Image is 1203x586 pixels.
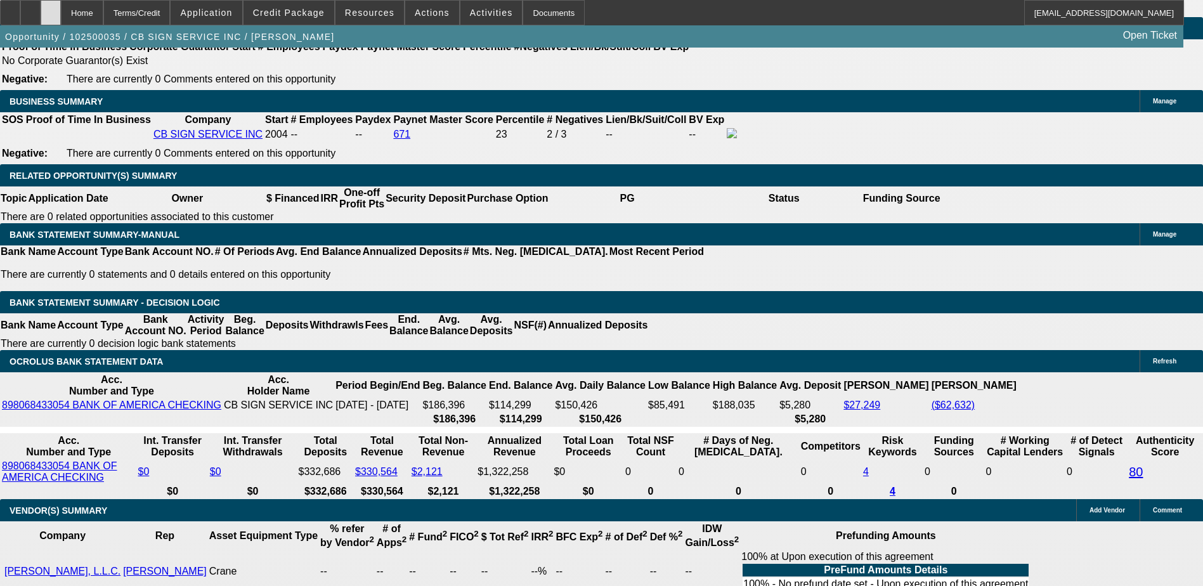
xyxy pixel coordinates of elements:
[412,466,443,477] a: $2,121
[985,466,991,477] span: 0
[415,8,450,18] span: Actions
[10,230,179,240] span: BANK STATEMENT SUMMARY-MANUAL
[56,313,124,337] th: Account Type
[488,399,553,412] td: $114,299
[625,434,677,459] th: Sum of the Total NSF Count and Total Overdraft Fee Count from Ocrolus
[209,434,297,459] th: Int. Transfer Withdrawals
[335,1,404,25] button: Resources
[609,245,705,258] th: Most Recent Period
[931,374,1017,398] th: [PERSON_NAME]
[422,413,486,426] th: $186,396
[266,186,320,211] th: $ Financed
[298,434,354,459] th: Total Deposits
[155,530,174,541] b: Rep
[10,356,163,367] span: OCROLUS BANK STATEMENT DATA
[2,460,117,483] a: 898068433054 BANK OF AMERICA CHECKING
[513,313,547,337] th: NSF(#)
[265,313,309,337] th: Deposits
[5,32,335,42] span: Opportunity / 102500035 / CB SIGN SERVICE INC / [PERSON_NAME]
[265,114,288,125] b: Start
[209,485,297,498] th: $0
[385,186,466,211] th: Security Deposit
[727,128,737,138] img: facebook-icon.png
[678,434,799,459] th: # Days of Neg. [MEDICAL_DATA].
[354,485,410,498] th: $330,564
[556,531,602,542] b: BFC Exp
[647,374,711,398] th: Low Balance
[824,564,947,575] b: PreFund Amounts Details
[1153,358,1176,365] span: Refresh
[1089,507,1125,514] span: Add Vendor
[779,374,842,398] th: Avg. Deposit
[688,127,725,141] td: --
[549,186,705,211] th: PG
[932,400,975,410] a: ($62,632)
[890,486,895,497] a: 4
[800,485,861,498] th: 0
[355,114,391,125] b: Paydex
[138,485,208,498] th: $0
[67,74,335,84] span: There are currently 0 Comments entered on this opportunity
[689,114,724,125] b: BV Exp
[488,413,553,426] th: $114,299
[712,399,777,412] td: $188,035
[1129,465,1143,479] a: 80
[320,186,339,211] th: IRR
[355,466,398,477] a: $330,564
[606,531,647,542] b: # of Def
[411,485,476,498] th: $2,121
[1,434,136,459] th: Acc. Number and Type
[843,400,880,410] a: $27,249
[4,566,120,576] a: [PERSON_NAME], L.L.C.
[924,460,984,484] td: 0
[109,186,266,211] th: Owner
[924,434,984,459] th: Funding Sources
[275,245,362,258] th: Avg. End Balance
[450,531,479,542] b: FICO
[339,186,385,211] th: One-off Profit Pts
[244,1,334,25] button: Credit Package
[354,127,391,141] td: --
[547,114,603,125] b: # Negatives
[335,374,420,398] th: Period Begin/End
[924,485,984,498] th: 0
[706,186,862,211] th: Status
[27,186,108,211] th: Application Date
[25,114,152,126] th: Proof of Time In Business
[1153,231,1176,238] span: Manage
[429,313,469,337] th: Avg. Balance
[2,400,221,410] a: 898068433054 BANK OF AMERICA CHECKING
[469,313,514,337] th: Avg. Deposits
[734,535,739,544] sup: 2
[553,460,623,484] td: $0
[402,535,406,544] sup: 2
[779,413,842,426] th: $5,280
[320,523,374,548] b: % refer by Vendor
[10,96,103,107] span: BUSINESS SUMMARY
[1066,460,1127,484] td: 0
[223,374,334,398] th: Acc. Holder Name
[124,313,187,337] th: Bank Account NO.
[800,434,861,459] th: Competitors
[547,313,648,337] th: Annualized Deposits
[477,434,552,459] th: Annualized Revenue
[223,399,334,412] td: CB SIGN SERVICE INC
[354,434,410,459] th: Total Revenue
[443,529,447,538] sup: 2
[800,460,861,484] td: 0
[39,530,86,541] b: Company
[524,529,528,538] sup: 2
[10,171,177,181] span: RELATED OPPORTUNITY(S) SUMMARY
[477,485,552,498] th: $1,322,258
[1,55,694,67] td: No Corporate Guarantor(s) Exist
[1153,507,1182,514] span: Comment
[361,245,462,258] th: Annualized Deposits
[843,374,929,398] th: [PERSON_NAME]
[210,466,221,477] a: $0
[553,434,623,459] th: Total Loan Proceeds
[862,434,923,459] th: Risk Keywords
[124,245,214,258] th: Bank Account NO.
[547,129,603,140] div: 2 / 3
[153,129,263,140] a: CB SIGN SERVICE INC
[2,148,48,159] b: Negative:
